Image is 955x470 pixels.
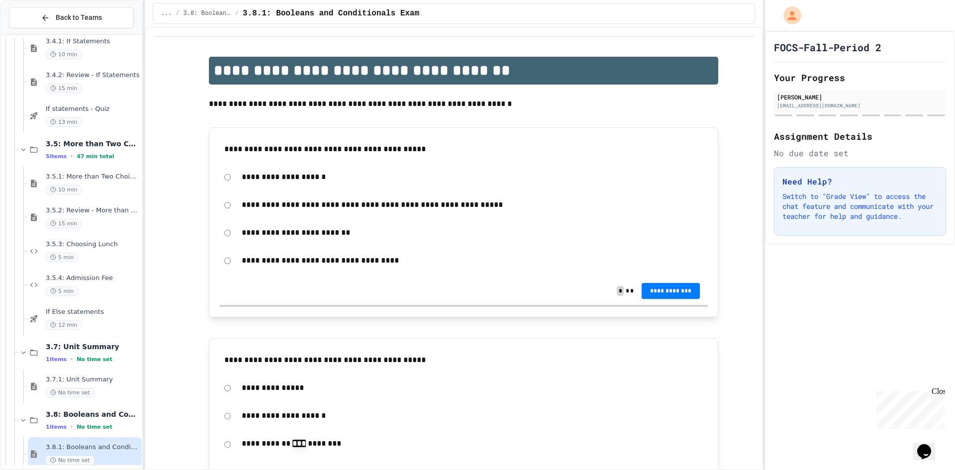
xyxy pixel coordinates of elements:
[46,286,78,296] span: 5 min
[176,9,179,17] span: /
[774,40,881,54] h1: FOCS-Fall-Period 2
[774,147,946,159] div: No due date set
[71,152,73,160] span: •
[56,12,102,23] span: Back to Teams
[46,320,82,330] span: 12 min
[77,356,112,363] span: No time set
[46,274,140,282] span: 3.5.4: Admission Fee
[243,7,419,19] span: 3.8.1: Booleans and Conditionals Exam
[71,423,73,431] span: •
[9,7,134,28] button: Back to Teams
[46,84,82,93] span: 15 min
[46,37,140,46] span: 3.4.1: If Statements
[46,185,82,194] span: 10 min
[46,139,140,148] span: 3.5: More than Two Choices
[4,4,69,63] div: Chat with us now!Close
[46,153,67,160] span: 5 items
[235,9,239,17] span: /
[184,9,231,17] span: 3.8: Booleans and Conditionals Quiz
[777,102,943,109] div: [EMAIL_ADDRESS][DOMAIN_NAME]
[46,206,140,215] span: 3.5.2: Review - More than Two Choices
[46,356,67,363] span: 1 items
[782,176,938,188] h3: Need Help?
[773,4,804,27] div: My Account
[46,117,82,127] span: 13 min
[46,443,140,452] span: 3.8.1: Booleans and Conditionals Exam
[77,424,112,430] span: No time set
[872,387,945,429] iframe: chat widget
[46,253,78,262] span: 5 min
[782,191,938,221] p: Switch to "Grade View" to access the chat feature and communicate with your teacher for help and ...
[46,240,140,249] span: 3.5.3: Choosing Lunch
[46,308,140,316] span: If Else statements
[46,410,140,419] span: 3.8: Booleans and Conditionals Quiz
[46,342,140,351] span: 3.7: Unit Summary
[46,219,82,228] span: 15 min
[46,173,140,181] span: 3.5.1: More than Two Choices
[774,129,946,143] h2: Assignment Details
[46,50,82,59] span: 10 min
[774,71,946,85] h2: Your Progress
[46,376,140,384] span: 3.7.1: Unit Summary
[46,388,95,397] span: No time set
[46,456,95,465] span: No time set
[777,93,943,101] div: [PERSON_NAME]
[71,355,73,363] span: •
[77,153,114,160] span: 47 min total
[46,105,140,113] span: If statements - Quiz
[913,430,945,460] iframe: chat widget
[46,71,140,80] span: 3.4.2: Review - If Statements
[161,9,172,17] span: ...
[46,424,67,430] span: 1 items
